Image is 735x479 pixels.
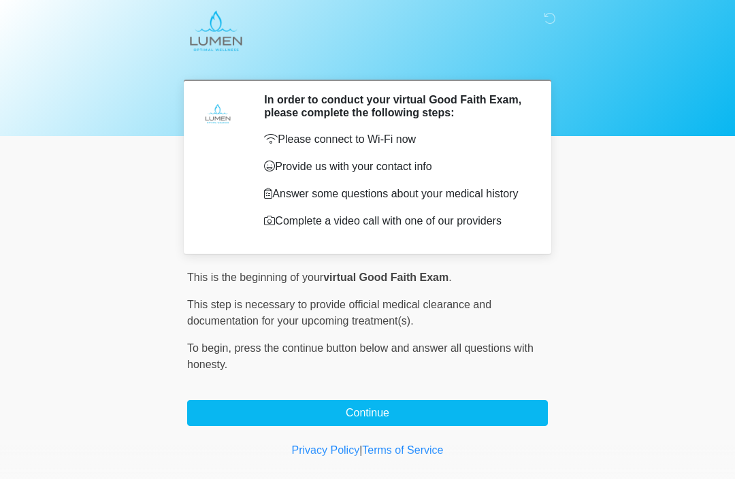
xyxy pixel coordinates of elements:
button: Continue [187,400,548,426]
p: Complete a video call with one of our providers [264,213,527,229]
img: LUMEN Optimal Wellness Logo [174,10,259,52]
h2: In order to conduct your virtual Good Faith Exam, please complete the following steps: [264,93,527,119]
a: Terms of Service [362,444,443,456]
span: . [448,271,451,283]
span: This is the beginning of your [187,271,323,283]
p: Answer some questions about your medical history [264,186,527,202]
a: | [359,444,362,456]
img: Agent Avatar [197,93,238,134]
strong: virtual Good Faith Exam [323,271,448,283]
span: To begin, [187,342,234,354]
a: Privacy Policy [292,444,360,456]
span: press the continue button below and answer all questions with honesty. [187,342,534,370]
p: Please connect to Wi-Fi now [264,131,527,148]
span: This step is necessary to provide official medical clearance and documentation for your upcoming ... [187,299,491,327]
p: Provide us with your contact info [264,159,527,175]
